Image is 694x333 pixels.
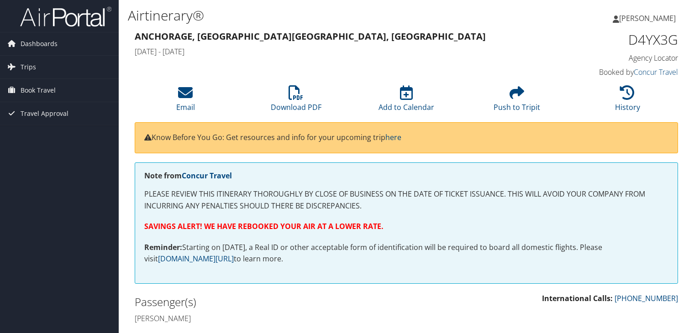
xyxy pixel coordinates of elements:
[144,171,232,181] strong: Note from
[144,221,384,231] strong: SAVINGS ALERT! WE HAVE REBOOKED YOUR AIR AT A LOWER RATE.
[176,90,195,112] a: Email
[135,47,539,57] h4: [DATE] - [DATE]
[619,13,676,23] span: [PERSON_NAME]
[21,79,56,102] span: Book Travel
[144,132,668,144] p: Know Before You Go: Get resources and info for your upcoming trip
[615,293,678,303] a: [PHONE_NUMBER]
[379,90,434,112] a: Add to Calendar
[144,242,182,252] strong: Reminder:
[182,171,232,181] a: Concur Travel
[21,102,68,125] span: Travel Approval
[21,32,58,55] span: Dashboards
[552,30,678,49] h1: D4YX3G
[135,313,400,323] h4: [PERSON_NAME]
[494,90,540,112] a: Push to Tripit
[552,67,678,77] h4: Booked by
[634,67,678,77] a: Concur Travel
[613,5,685,32] a: [PERSON_NAME]
[128,6,499,25] h1: Airtinerary®
[20,6,111,27] img: airportal-logo.png
[385,132,401,142] a: here
[135,30,486,42] strong: Anchorage, [GEOGRAPHIC_DATA] [GEOGRAPHIC_DATA], [GEOGRAPHIC_DATA]
[271,90,321,112] a: Download PDF
[135,294,400,310] h2: Passenger(s)
[144,188,668,212] p: PLEASE REVIEW THIS ITINERARY THOROUGHLY BY CLOSE OF BUSINESS ON THE DATE OF TICKET ISSUANCE. THIS...
[542,293,613,303] strong: International Calls:
[144,242,668,265] p: Starting on [DATE], a Real ID or other acceptable form of identification will be required to boar...
[615,90,640,112] a: History
[158,254,234,264] a: [DOMAIN_NAME][URL]
[552,53,678,63] h4: Agency Locator
[21,56,36,78] span: Trips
